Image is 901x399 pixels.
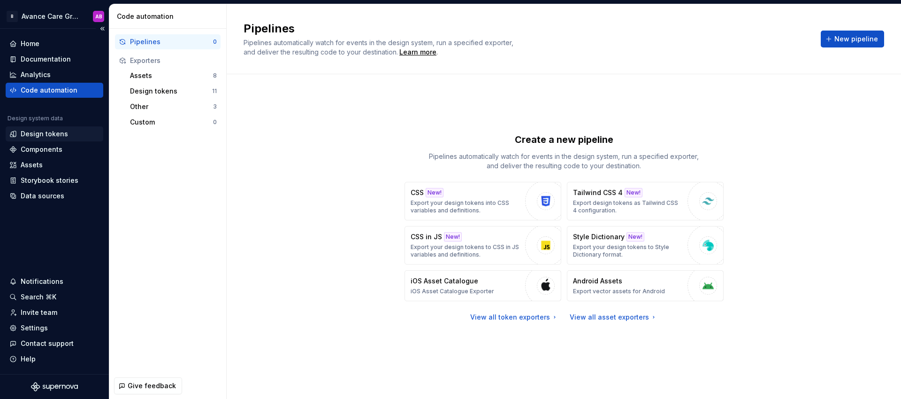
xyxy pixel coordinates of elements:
[6,52,103,67] a: Documentation
[6,126,103,141] a: Design tokens
[126,68,221,83] button: Assets8
[411,199,520,214] p: Export your design tokens into CSS variables and definitions.
[21,176,78,185] div: Storybook stories
[570,313,657,322] a: View all asset exporters
[21,55,71,64] div: Documentation
[7,11,18,22] div: B
[31,382,78,391] svg: Supernova Logo
[8,115,63,122] div: Design system data
[21,339,74,348] div: Contact support
[6,188,103,203] a: Data sources
[244,39,515,56] span: Pipelines automatically watch for events in the design system, run a specified exporter, and deli...
[21,145,62,154] div: Components
[21,354,36,364] div: Help
[625,188,642,197] div: New!
[130,56,217,65] div: Exporters
[573,199,683,214] p: Export design tokens as Tailwind CSS 4 configuration.
[126,84,221,99] button: Design tokens11
[2,6,107,26] button: BAvance Care GroupAB
[213,38,217,46] div: 0
[405,182,561,220] button: CSSNew!Export your design tokens into CSS variables and definitions.
[213,103,217,110] div: 3
[130,71,213,80] div: Assets
[411,188,424,197] p: CSS
[21,86,77,95] div: Code automation
[6,336,103,351] button: Contact support
[21,129,68,139] div: Design tokens
[6,274,103,289] button: Notifications
[244,21,809,36] h2: Pipelines
[130,86,212,96] div: Design tokens
[96,22,109,35] button: Collapse sidebar
[821,31,884,47] button: New pipeline
[21,277,63,286] div: Notifications
[115,34,221,49] button: Pipelines0
[212,87,217,95] div: 11
[114,377,182,394] button: Give feedback
[626,232,644,242] div: New!
[567,270,724,301] button: Android AssetsExport vector assets for Android
[405,226,561,265] button: CSS in JSNew!Export your design tokens to CSS in JS variables and definitions.
[6,305,103,320] a: Invite team
[405,270,561,301] button: iOS Asset CatalogueiOS Asset Catalogue Exporter
[426,188,443,197] div: New!
[515,133,613,146] p: Create a new pipeline
[411,232,442,242] p: CSS in JS
[95,13,102,20] div: AB
[6,352,103,367] button: Help
[470,313,558,322] a: View all token exporters
[411,276,478,286] p: iOS Asset Catalogue
[130,117,213,127] div: Custom
[567,226,724,265] button: Style DictionaryNew!Export your design tokens to Style Dictionary format.
[567,182,724,220] button: Tailwind CSS 4New!Export design tokens as Tailwind CSS 4 configuration.
[128,381,176,391] span: Give feedback
[130,37,213,47] div: Pipelines
[834,34,878,44] span: New pipeline
[21,323,48,333] div: Settings
[213,118,217,126] div: 0
[6,321,103,336] a: Settings
[21,70,51,79] div: Analytics
[126,99,221,114] button: Other3
[411,288,494,295] p: iOS Asset Catalogue Exporter
[21,39,39,48] div: Home
[6,289,103,305] button: Search ⌘K
[21,191,64,201] div: Data sources
[21,292,56,302] div: Search ⌘K
[126,115,221,130] button: Custom0
[444,232,462,242] div: New!
[573,243,683,258] p: Export your design tokens to Style Dictionary format.
[411,243,520,258] p: Export your design tokens to CSS in JS variables and definitions.
[130,102,213,111] div: Other
[398,49,438,56] span: .
[573,276,622,286] p: Android Assets
[6,36,103,51] a: Home
[573,288,665,295] p: Export vector assets for Android
[573,232,625,242] p: Style Dictionary
[21,308,57,317] div: Invite team
[6,157,103,172] a: Assets
[117,12,222,21] div: Code automation
[399,47,436,57] a: Learn more
[22,12,82,21] div: Avance Care Group
[573,188,623,197] p: Tailwind CSS 4
[21,160,43,170] div: Assets
[6,83,103,98] a: Code automation
[213,72,217,79] div: 8
[6,67,103,82] a: Analytics
[423,152,705,171] p: Pipelines automatically watch for events in the design system, run a specified exporter, and deli...
[6,142,103,157] a: Components
[6,173,103,188] a: Storybook stories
